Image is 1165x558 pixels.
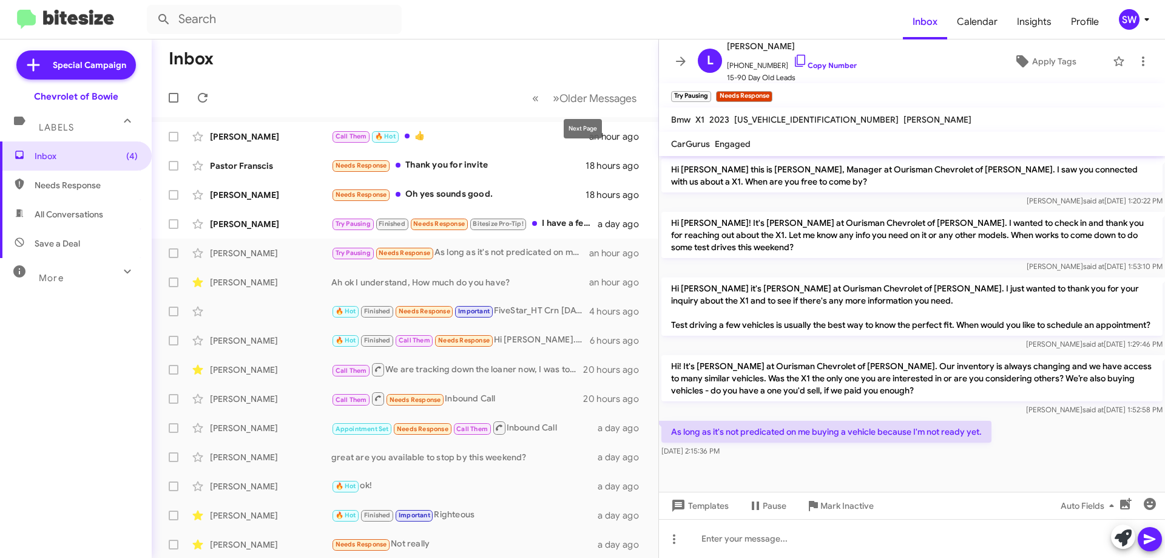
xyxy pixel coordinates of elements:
[671,138,710,149] span: CarGurus
[1051,495,1129,517] button: Auto Fields
[336,162,387,169] span: Needs Response
[413,220,465,228] span: Needs Response
[210,422,331,434] div: [PERSON_NAME]
[695,114,704,125] span: X1
[147,5,402,34] input: Search
[126,150,138,162] span: (4)
[796,495,883,517] button: Mark Inactive
[1061,495,1119,517] span: Auto Fields
[671,91,711,102] small: Try Pausing
[589,247,649,259] div: an hour ago
[661,355,1163,401] p: Hi! It's [PERSON_NAME] at Ourisman Chevrolet of [PERSON_NAME]. Our inventory is always changing a...
[331,537,598,551] div: Not really
[763,495,786,517] span: Pause
[210,539,331,551] div: [PERSON_NAME]
[331,158,586,172] div: Thank you for invite
[16,50,136,80] a: Special Campaign
[331,362,583,377] div: We are tracking down the loaner now, I was told it was in detail but it is not. Once we have the ...
[379,249,430,257] span: Needs Response
[210,364,331,376] div: [PERSON_NAME]
[331,188,586,202] div: Oh yes sounds good.
[379,220,405,228] span: Finished
[336,540,387,548] span: Needs Response
[590,335,649,347] div: 6 hours ago
[336,482,356,490] span: 🔥 Hot
[364,511,391,519] span: Finished
[210,276,331,288] div: [PERSON_NAME]
[399,511,430,519] span: Important
[982,50,1107,72] button: Apply Tags
[709,114,729,125] span: 2023
[947,4,1007,39] a: Calendar
[210,451,331,463] div: [PERSON_NAME]
[331,479,598,493] div: ok!
[336,307,356,315] span: 🔥 Hot
[727,53,857,72] span: [PHONE_NUMBER]
[598,509,649,522] div: a day ago
[331,420,598,435] div: Inbound Call
[39,122,74,133] span: Labels
[210,480,331,492] div: [PERSON_NAME]
[35,150,138,162] span: Inbox
[715,138,751,149] span: Engaged
[390,396,441,404] span: Needs Response
[1082,405,1104,414] span: said at
[331,508,598,522] div: Righteous
[559,92,637,105] span: Older Messages
[336,132,367,140] span: Call Them
[553,90,559,106] span: »
[1027,262,1163,271] span: [PERSON_NAME] [DATE] 1:53:10 PM
[438,336,490,344] span: Needs Response
[1027,196,1163,205] span: [PERSON_NAME] [DATE] 1:20:22 PM
[331,217,598,231] div: I have a few questions!! The car needs a new battery to drive and needs a new latch .. is it elig...
[1083,262,1104,271] span: said at
[169,49,214,69] h1: Inbox
[671,114,691,125] span: Bmw
[669,495,729,517] span: Templates
[35,237,80,250] span: Save a Deal
[583,364,649,376] div: 20 hours ago
[716,91,772,102] small: Needs Response
[399,307,450,315] span: Needs Response
[210,247,331,259] div: [PERSON_NAME]
[820,495,874,517] span: Mark Inactive
[598,422,649,434] div: a day ago
[331,391,583,406] div: Inbound Call
[210,509,331,522] div: [PERSON_NAME]
[598,480,649,492] div: a day ago
[336,396,367,404] span: Call Them
[39,273,64,284] span: More
[598,451,649,463] div: a day ago
[336,336,356,344] span: 🔥 Hot
[336,425,389,433] span: Appointment Set
[336,367,367,375] span: Call Them
[331,129,589,143] div: 👍
[364,336,391,344] span: Finished
[707,51,714,70] span: L
[210,335,331,347] div: [PERSON_NAME]
[661,158,1163,192] p: Hi [PERSON_NAME] this is [PERSON_NAME], Manager at Ourisman Chevrolet of [PERSON_NAME]. I saw you...
[1061,4,1109,39] span: Profile
[903,4,947,39] a: Inbox
[1119,9,1140,30] div: SW
[1026,405,1163,414] span: [PERSON_NAME] [DATE] 1:52:58 PM
[532,90,539,106] span: «
[738,495,796,517] button: Pause
[35,208,103,220] span: All Conversations
[589,305,649,318] div: 4 hours ago
[1083,196,1104,205] span: said at
[331,246,589,260] div: As long as it's not predicated on me buying a vehicle because I'm not ready yet.
[598,218,649,230] div: a day ago
[35,179,138,191] span: Needs Response
[397,425,448,433] span: Needs Response
[586,160,649,172] div: 18 hours ago
[336,249,371,257] span: Try Pausing
[661,212,1163,258] p: Hi [PERSON_NAME]! It's [PERSON_NAME] at Ourisman Chevrolet of [PERSON_NAME]. I wanted to check in...
[458,307,490,315] span: Important
[210,218,331,230] div: [PERSON_NAME]
[525,86,546,111] button: Previous
[456,425,488,433] span: Call Them
[375,132,396,140] span: 🔥 Hot
[727,39,857,53] span: [PERSON_NAME]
